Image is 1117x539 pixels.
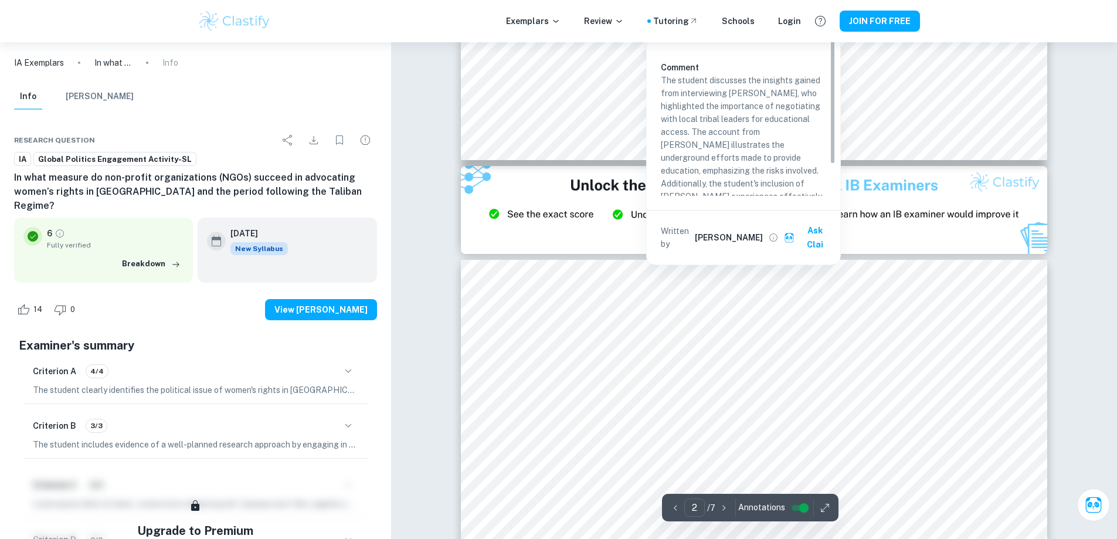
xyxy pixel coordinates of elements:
[162,56,178,69] p: Info
[840,11,920,32] button: JOIN FOR FREE
[782,220,836,255] button: Ask Clai
[738,501,785,514] span: Annotations
[15,154,30,165] span: IA
[119,255,184,273] button: Breakdown
[33,419,76,432] h6: Criterion B
[784,232,795,243] img: clai.svg
[765,229,782,246] button: View full profile
[47,227,52,240] p: 6
[584,15,624,28] p: Review
[27,304,49,316] span: 14
[47,240,184,250] span: Fully verified
[33,438,358,451] p: The student includes evidence of a well-planned research approach by engaging in structured activ...
[198,9,272,33] img: Clastify logo
[14,171,377,213] h6: In what measure do non-profit organizations (NGOs) succeed in advocating women’s rights in [GEOGR...
[1077,489,1110,521] button: Ask Clai
[64,304,82,316] span: 0
[328,128,351,152] div: Bookmark
[276,128,300,152] div: Share
[230,227,279,240] h6: [DATE]
[14,56,64,69] a: IA Exemplars
[94,56,132,69] p: In what measure do non-profit organizations (NGOs) succeed in advocating women’s rights in [GEOGR...
[653,15,698,28] a: Tutoring
[302,128,325,152] div: Download
[86,366,108,377] span: 4/4
[66,84,134,110] button: [PERSON_NAME]
[695,231,763,244] h6: [PERSON_NAME]
[55,228,65,239] a: Grade fully verified
[722,15,755,28] a: Schools
[661,61,826,74] h6: Comment
[230,242,288,255] div: Starting from the May 2026 session, the Global Politics Engagement Activity requirements have cha...
[230,242,288,255] span: New Syllabus
[778,15,801,28] a: Login
[265,299,377,320] button: View [PERSON_NAME]
[33,384,358,396] p: The student clearly identifies the political issue of women's rights in [GEOGRAPHIC_DATA] under t...
[461,166,1047,254] img: Ad
[19,337,372,354] h5: Examiner's summary
[354,128,377,152] div: Report issue
[14,300,49,319] div: Like
[14,135,95,145] span: Research question
[506,15,561,28] p: Exemplars
[33,365,76,378] h6: Criterion A
[33,152,196,167] a: Global Politics Engagement Activity-SL
[86,421,107,431] span: 3/3
[51,300,82,319] div: Dislike
[810,11,830,31] button: Help and Feedback
[34,154,196,165] span: Global Politics Engagement Activity-SL
[707,501,715,514] p: / 7
[661,74,826,229] p: The student discusses the insights gained from interviewing [PERSON_NAME], who highlighted the im...
[14,84,42,110] button: Info
[14,152,31,167] a: IA
[661,225,692,250] p: Written by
